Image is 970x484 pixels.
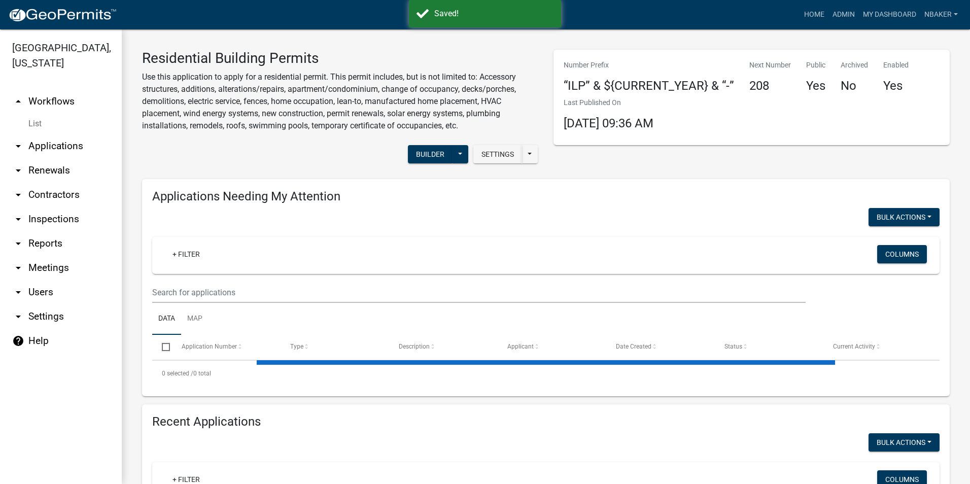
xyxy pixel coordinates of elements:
[12,237,24,250] i: arrow_drop_down
[564,60,734,71] p: Number Prefix
[877,245,927,263] button: Columns
[434,8,553,20] div: Saved!
[171,335,280,359] datatable-header-cell: Application Number
[399,343,430,350] span: Description
[883,79,909,93] h4: Yes
[12,140,24,152] i: arrow_drop_down
[606,335,715,359] datatable-header-cell: Date Created
[164,245,208,263] a: + Filter
[749,79,791,93] h4: 208
[828,5,859,24] a: Admin
[152,414,940,429] h4: Recent Applications
[806,60,825,71] p: Public
[12,335,24,347] i: help
[507,343,534,350] span: Applicant
[181,303,209,335] a: Map
[12,164,24,177] i: arrow_drop_down
[498,335,606,359] datatable-header-cell: Applicant
[152,189,940,204] h4: Applications Needing My Attention
[152,303,181,335] a: Data
[869,208,940,226] button: Bulk Actions
[182,343,237,350] span: Application Number
[12,310,24,323] i: arrow_drop_down
[564,79,734,93] h4: “ILP” & ${CURRENT_YEAR} & “-”
[142,71,538,132] p: Use this application to apply for a residential permit. This permit includes, but is not limited ...
[280,335,389,359] datatable-header-cell: Type
[162,370,193,377] span: 0 selected /
[152,335,171,359] datatable-header-cell: Select
[869,433,940,452] button: Bulk Actions
[12,286,24,298] i: arrow_drop_down
[841,79,868,93] h4: No
[564,116,653,130] span: [DATE] 09:36 AM
[715,335,823,359] datatable-header-cell: Status
[12,262,24,274] i: arrow_drop_down
[408,145,453,163] button: Builder
[920,5,962,24] a: nbaker
[389,335,498,359] datatable-header-cell: Description
[290,343,303,350] span: Type
[749,60,791,71] p: Next Number
[724,343,742,350] span: Status
[883,60,909,71] p: Enabled
[142,50,538,67] h3: Residential Building Permits
[564,97,653,108] p: Last Published On
[12,189,24,201] i: arrow_drop_down
[806,79,825,93] h4: Yes
[152,282,806,303] input: Search for applications
[616,343,651,350] span: Date Created
[800,5,828,24] a: Home
[12,95,24,108] i: arrow_drop_up
[473,145,522,163] button: Settings
[859,5,920,24] a: My Dashboard
[841,60,868,71] p: Archived
[152,361,940,386] div: 0 total
[12,213,24,225] i: arrow_drop_down
[823,335,932,359] datatable-header-cell: Current Activity
[833,343,875,350] span: Current Activity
